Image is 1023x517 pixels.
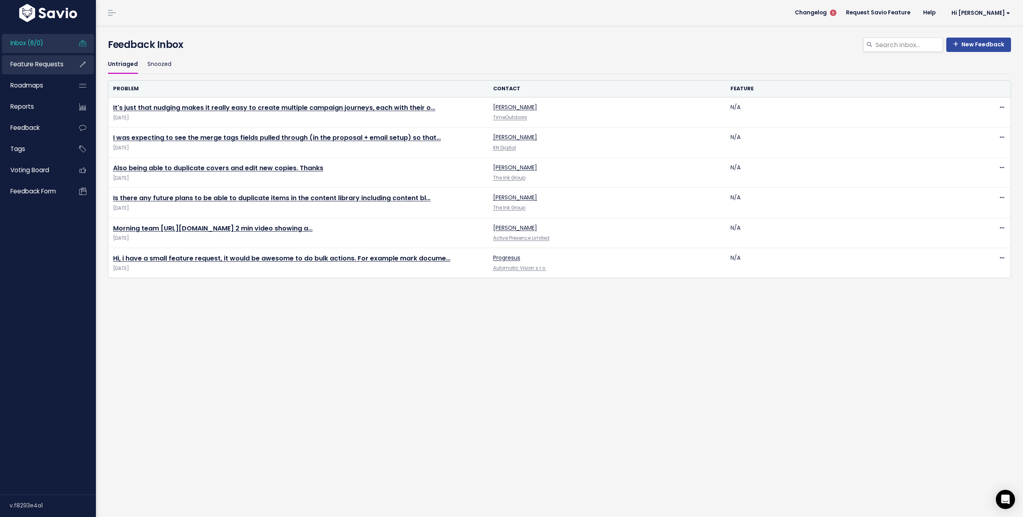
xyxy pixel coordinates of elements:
[108,55,138,74] a: Untriaged
[2,161,66,179] a: Voting Board
[108,38,1011,52] h4: Feedback Inbox
[113,174,484,183] span: [DATE]
[10,60,64,68] span: Feature Requests
[488,81,726,97] th: Contact
[942,7,1017,19] a: Hi [PERSON_NAME]
[726,157,963,187] td: N/A
[113,204,484,213] span: [DATE]
[726,248,963,278] td: N/A
[2,182,66,201] a: Feedback form
[830,10,836,16] span: 5
[10,166,49,174] span: Voting Board
[996,490,1015,509] div: Open Intercom Messenger
[2,119,66,137] a: Feedback
[113,193,430,203] a: Is there any future plans to be able to duplicate items in the content library including content bl…
[113,163,323,173] a: Also being able to duplicate covers and edit new copies. Thanks
[493,254,520,262] a: Progresus
[875,38,943,52] input: Search inbox...
[726,127,963,157] td: N/A
[108,81,488,97] th: Problem
[493,193,537,201] a: [PERSON_NAME]
[726,218,963,248] td: N/A
[840,7,917,19] a: Request Savio Feature
[113,144,484,152] span: [DATE]
[917,7,942,19] a: Help
[113,234,484,243] span: [DATE]
[795,10,827,16] span: Changelog
[726,97,963,127] td: N/A
[951,10,1010,16] span: Hi [PERSON_NAME]
[493,175,525,181] a: The Ink Group
[493,103,537,111] a: [PERSON_NAME]
[726,81,963,97] th: Feature
[113,114,484,122] span: [DATE]
[2,55,66,74] a: Feature Requests
[108,55,1011,74] ul: Filter feature requests
[10,81,43,89] span: Roadmaps
[10,39,43,47] span: Inbox (6/0)
[10,123,40,132] span: Feedback
[10,102,34,111] span: Reports
[113,133,441,142] a: I was expecting to see the merge tags fields pulled through (in the proposal + email setup) so that…
[10,187,56,195] span: Feedback form
[493,163,537,171] a: [PERSON_NAME]
[946,38,1011,52] a: New Feedback
[2,97,66,116] a: Reports
[17,4,79,22] img: logo-white.9d6f32f41409.svg
[493,224,537,232] a: [PERSON_NAME]
[2,140,66,158] a: Tags
[113,264,484,273] span: [DATE]
[726,188,963,218] td: N/A
[493,133,537,141] a: [PERSON_NAME]
[493,265,546,271] a: Automatic Vision s.r.o.
[10,495,96,516] div: v.f8293e4a1
[10,145,25,153] span: Tags
[113,254,450,263] a: Hi, i have a small feature request, it would be awesome to do bulk actions. For example mark docume…
[113,103,435,112] a: It's just that nudging makes it really easy to create multiple campaign journeys, each with their o…
[2,34,66,52] a: Inbox (6/0)
[493,235,549,241] a: Active Presence Limited
[493,114,527,121] a: TimeOutdoors
[147,55,171,74] a: Snoozed
[493,205,525,211] a: The Ink Group
[2,76,66,95] a: Roadmaps
[113,224,312,233] a: Morning team [URL][DOMAIN_NAME] 2 min video showing a…
[493,145,516,151] a: KN Digital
